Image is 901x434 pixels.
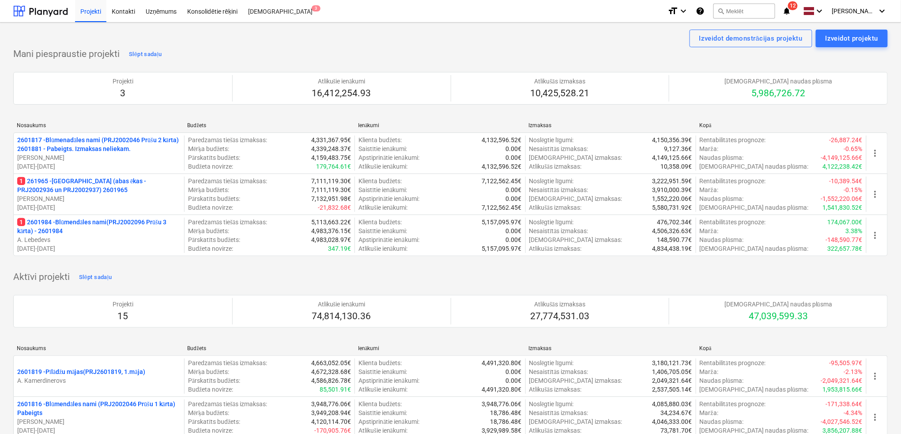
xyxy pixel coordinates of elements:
[816,30,888,47] button: Izveidot projektu
[529,385,582,394] p: Atlikušās izmaksas :
[17,235,181,244] p: A. Lebedevs
[113,300,133,309] p: Projekti
[657,218,692,226] p: 476,702.34€
[844,185,863,194] p: -0.15%
[652,244,692,253] p: 4,834,438.19€
[311,177,351,185] p: 7,111,119.30€
[312,310,371,323] p: 74,814,130.36
[529,226,588,235] p: Nesaistītās izmaksas :
[506,367,522,376] p: 0.00€
[482,385,522,394] p: 4,491,320.80€
[529,177,574,185] p: Noslēgtie līgumi :
[700,235,744,244] p: Naudas plūsma :
[529,194,622,203] p: [DEMOGRAPHIC_DATA] izmaksas :
[821,417,863,426] p: -4,027,546.52€
[877,6,888,16] i: keyboard_arrow_down
[529,345,693,351] div: Izmaksas
[358,203,407,212] p: Atlikušie ienākumi :
[529,376,622,385] p: [DEMOGRAPHIC_DATA] izmaksas :
[188,194,240,203] p: Pārskatīts budžets :
[113,87,133,100] p: 3
[700,367,718,376] p: Marža :
[821,194,863,203] p: -1,552,220.06€
[188,218,267,226] p: Paredzamās tiešās izmaksas :
[311,136,351,144] p: 4,331,367.95€
[358,408,407,417] p: Saistītie ienākumi :
[832,8,876,15] span: [PERSON_NAME]
[311,376,351,385] p: 4,586,826.78€
[846,226,863,235] p: 3.38%
[530,310,589,323] p: 27,774,531.03
[826,33,878,44] div: Izveidot projektu
[316,162,351,171] p: 179,764.61€
[829,177,863,185] p: -10,389.54€
[13,271,70,283] p: Aktīvi projekti
[129,49,162,60] div: Slēpt sadaļu
[530,87,589,100] p: 10,425,528.21
[311,144,351,153] p: 4,339,248.37€
[77,270,114,284] button: Slēpt sadaļu
[828,244,863,253] p: 322,657.78€
[870,371,881,381] span: more_vert
[358,162,407,171] p: Atlikušie ienākumi :
[829,359,863,367] p: -95,505.97€
[652,400,692,408] p: 4,085,880.03€
[652,203,692,212] p: 5,580,731.92€
[17,177,25,185] span: 1
[506,153,522,162] p: 0.00€
[328,244,351,253] p: 347.19€
[188,136,267,144] p: Paredzamās tiešās izmaksas :
[700,136,765,144] p: Rentabilitātes prognoze :
[652,376,692,385] p: 2,049,321.64€
[358,226,407,235] p: Saistītie ienākumi :
[311,194,351,203] p: 7,132,951.98€
[826,235,863,244] p: -148,590.77€
[700,244,809,253] p: [DEMOGRAPHIC_DATA] naudas plūsma :
[700,203,809,212] p: [DEMOGRAPHIC_DATA] naudas plūsma :
[358,177,402,185] p: Klienta budžets :
[661,162,692,171] p: 10,358.09€
[529,417,622,426] p: [DEMOGRAPHIC_DATA] izmaksas :
[652,385,692,394] p: 2,537,505.14€
[17,218,25,226] span: 1
[188,367,229,376] p: Mērķa budžets :
[700,194,744,203] p: Naudas plūsma :
[17,153,181,162] p: [PERSON_NAME]
[717,8,724,15] span: search
[312,87,371,100] p: 16,412,254.93
[664,144,692,153] p: 9,127.36€
[311,153,351,162] p: 4,159,483.75€
[312,5,320,11] span: 3
[652,153,692,162] p: 4,149,125.66€
[482,203,522,212] p: 7,122,562.45€
[188,122,351,129] div: Budžets
[699,33,803,44] div: Izveidot demonstrācijas projektu
[320,385,351,394] p: 85,501.91€
[358,153,419,162] p: Apstiprinātie ienākumi :
[113,310,133,323] p: 15
[17,177,181,212] div: 1261965 -[GEOGRAPHIC_DATA] (abas ēkas - PRJ2002936 un PRJ2002937) 2601965[PERSON_NAME][DATE]-[DATE]
[652,367,692,376] p: 1,406,705.05€
[17,136,181,171] div: 2601817 -Blūmenadāles nami (PRJ2002046 Prūšu 2 kārta) 2601881 - Pabeigts. Izmaksas neliekam.[PERS...
[17,244,181,253] p: [DATE] - [DATE]
[17,177,181,194] p: 261965 - [GEOGRAPHIC_DATA] (abas ēkas - PRJ2002936 un PRJ2002937) 2601965
[700,385,809,394] p: [DEMOGRAPHIC_DATA] naudas plūsma :
[700,153,744,162] p: Naudas plūsma :
[529,408,588,417] p: Nesaistītās izmaksas :
[358,400,402,408] p: Klienta budžets :
[657,235,692,244] p: 148,590.77€
[700,177,765,185] p: Rentabilitātes prognoze :
[529,235,622,244] p: [DEMOGRAPHIC_DATA] izmaksas :
[311,235,351,244] p: 4,983,028.97€
[17,367,145,376] p: 2601819 - Pīlādžu mājas(PRJ2601819, 1.māja)
[358,122,522,129] div: Ienākumi
[188,417,240,426] p: Pārskatīts budžets :
[529,153,622,162] p: [DEMOGRAPHIC_DATA] izmaksas :
[17,122,181,128] div: Nosaukums
[188,177,267,185] p: Paredzamās tiešās izmaksas :
[529,185,588,194] p: Nesaistītās izmaksas :
[188,385,233,394] p: Budžeta novirze :
[311,408,351,417] p: 3,949,208.94€
[700,359,765,367] p: Rentabilitātes prognoze :
[506,185,522,194] p: 0.00€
